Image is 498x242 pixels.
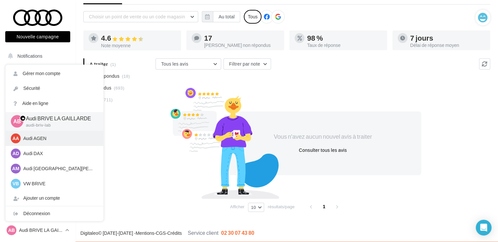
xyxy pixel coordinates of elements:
[6,96,103,111] a: Aide en ligne
[251,205,256,210] span: 10
[156,230,166,236] a: CGS
[4,66,72,79] a: Opérations
[230,204,244,210] span: Afficher
[23,135,95,142] p: Audi AGEN
[80,230,254,236] span: © [DATE]-[DATE] - - -
[23,180,95,187] p: VW BRIVE
[4,82,72,96] a: Boîte de réception
[307,43,382,48] div: Taux de réponse
[26,115,93,122] p: Audi BRIVE LA GAILLARDE
[4,99,72,112] a: Visibilité en ligne
[476,220,491,235] div: Open Intercom Messenger
[6,81,103,96] a: Sécurité
[244,10,261,24] div: Tous
[266,132,379,141] div: Vous n'avez aucun nouvel avis à traiter
[204,34,279,42] div: 17
[89,14,185,19] span: Choisir un point de vente ou un code magasin
[23,150,95,157] p: Audi DAX
[101,43,176,48] div: Note moyenne
[410,43,485,48] div: Délai de réponse moyen
[26,122,93,128] p: audi-briv-lab
[17,53,42,59] span: Notifications
[188,230,218,236] span: Service client
[101,34,176,42] div: 4.6
[6,191,103,206] div: Ajouter un compte
[6,66,103,81] a: Gérer mon compte
[114,85,124,91] span: (693)
[4,49,69,63] button: Notifications
[156,58,221,70] button: Tous les avis
[13,118,21,125] span: AB
[19,227,63,233] p: Audi BRIVE LA GAILLARDE
[204,43,279,48] div: [PERSON_NAME] non répondus
[296,146,349,154] button: Consulter tous les avis
[410,34,485,42] div: 7 jours
[5,224,70,236] a: AB Audi BRIVE LA GAILLARDE
[12,150,19,157] span: AD
[319,201,329,212] span: 1
[122,73,130,79] span: (18)
[4,115,72,129] a: Campagnes
[80,230,98,236] a: Digitaleo
[135,230,154,236] a: Mentions
[223,58,271,70] button: Filtrer par note
[90,73,119,79] span: Non répondus
[12,165,19,172] span: AM
[213,11,240,22] button: Au total
[4,131,72,145] a: Médiathèque
[83,11,198,22] button: Choisir un point de vente ou un code magasin
[8,227,15,233] span: AB
[12,180,19,187] span: VB
[6,206,103,221] div: Déconnexion
[221,230,254,236] span: 02 30 07 43 80
[102,97,113,102] span: (711)
[12,135,19,142] span: AA
[268,204,295,210] span: résultats/page
[307,34,382,42] div: 98 %
[23,165,95,172] p: Audi [GEOGRAPHIC_DATA][PERSON_NAME]
[167,230,182,236] a: Crédits
[202,11,240,22] button: Au total
[5,31,70,42] button: Nouvelle campagne
[161,61,188,67] span: Tous les avis
[4,148,72,167] a: PLV et print personnalisable
[248,203,264,212] button: 10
